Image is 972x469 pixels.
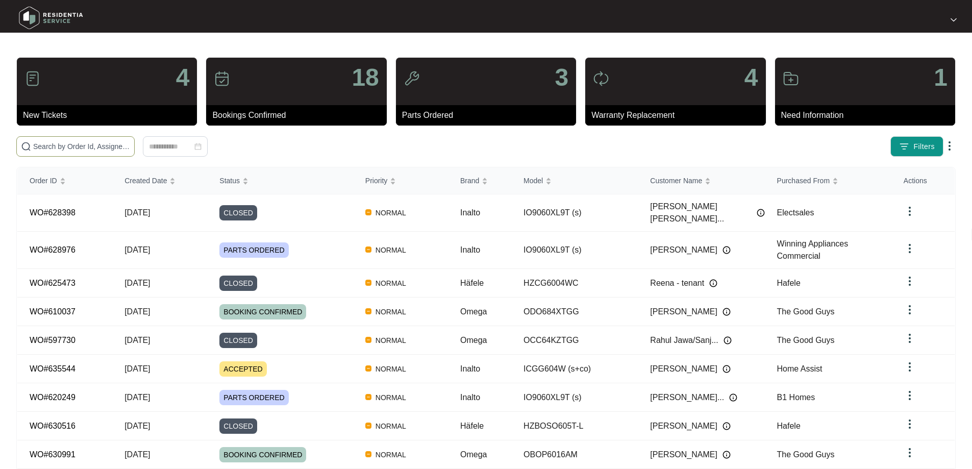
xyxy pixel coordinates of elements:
img: icon [783,70,799,87]
img: filter icon [899,141,909,152]
td: OCC64KZTGG [511,326,638,355]
span: ACCEPTED [219,361,266,377]
img: Info icon [722,308,731,316]
img: dropdown arrow [904,389,916,402]
a: WO#610037 [30,307,76,316]
span: NORMAL [371,306,410,318]
td: IO9060XL9T (s) [511,383,638,412]
span: Purchased From [777,175,830,186]
img: Info icon [724,336,732,344]
p: 1 [934,65,948,90]
span: Priority [365,175,388,186]
td: ODO684XTGG [511,298,638,326]
img: Info icon [757,209,765,217]
img: Vercel Logo [365,246,371,253]
span: PARTS ORDERED [219,242,288,258]
img: dropdown arrow [904,275,916,287]
p: 4 [744,65,758,90]
th: Model [511,167,638,194]
span: [PERSON_NAME] [650,449,717,461]
span: NORMAL [371,449,410,461]
span: NORMAL [371,277,410,289]
th: Customer Name [638,167,764,194]
span: The Good Guys [777,450,835,459]
p: Parts Ordered [402,109,576,121]
img: Info icon [722,451,731,459]
img: icon [404,70,420,87]
span: [DATE] [124,450,150,459]
th: Purchased From [765,167,891,194]
img: Info icon [709,279,717,287]
img: Vercel Logo [365,365,371,372]
span: CLOSED [219,205,257,220]
span: CLOSED [219,333,257,348]
img: Vercel Logo [365,308,371,314]
span: CLOSED [219,418,257,434]
p: 4 [176,65,190,90]
span: Electsales [777,208,814,217]
span: [DATE] [124,336,150,344]
th: Created Date [112,167,207,194]
a: WO#625473 [30,279,76,287]
img: Vercel Logo [365,423,371,429]
img: Info icon [722,365,731,373]
td: HZCG6004WC [511,269,638,298]
span: [DATE] [124,422,150,430]
img: dropdown arrow [904,205,916,217]
span: Inalto [460,393,480,402]
span: Customer Name [650,175,702,186]
span: Häfele [460,422,484,430]
span: [DATE] [124,208,150,217]
img: Vercel Logo [365,280,371,286]
span: Created Date [124,175,167,186]
img: Vercel Logo [365,451,371,457]
a: WO#597730 [30,336,76,344]
span: NORMAL [371,363,410,375]
img: dropdown arrow [904,332,916,344]
a: WO#630991 [30,450,76,459]
span: NORMAL [371,244,410,256]
span: The Good Guys [777,307,835,316]
span: Brand [460,175,479,186]
span: Häfele [460,279,484,287]
img: Vercel Logo [365,394,371,400]
img: Vercel Logo [365,337,371,343]
span: Hafele [777,279,801,287]
span: Home Assist [777,364,823,373]
td: HZBOSO605T-L [511,412,638,440]
th: Actions [891,167,955,194]
span: [DATE] [124,393,150,402]
span: Omega [460,307,487,316]
span: [DATE] [124,307,150,316]
img: icon [214,70,230,87]
img: Info icon [722,422,731,430]
img: dropdown arrow [951,17,957,22]
span: The Good Guys [777,336,835,344]
img: icon [24,70,41,87]
a: WO#635544 [30,364,76,373]
span: NORMAL [371,391,410,404]
span: NORMAL [371,334,410,347]
span: [DATE] [124,364,150,373]
span: [PERSON_NAME]... [650,391,724,404]
td: ICGG604W (s+co) [511,355,638,383]
img: dropdown arrow [943,140,956,152]
a: WO#628398 [30,208,76,217]
img: Vercel Logo [365,209,371,215]
img: residentia service logo [15,3,87,33]
span: [PERSON_NAME] [650,306,717,318]
img: Info icon [729,393,737,402]
a: WO#620249 [30,393,76,402]
a: WO#628976 [30,245,76,254]
p: 18 [352,65,379,90]
p: Warranty Replacement [591,109,765,121]
span: Model [524,175,543,186]
p: New Tickets [23,109,197,121]
img: dropdown arrow [904,361,916,373]
span: [PERSON_NAME] [650,420,717,432]
img: dropdown arrow [904,242,916,255]
p: Need Information [781,109,955,121]
img: Info icon [722,246,731,254]
span: Rahul Jawa/Sanj... [650,334,718,347]
td: IO9060XL9T (s) [511,232,638,269]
